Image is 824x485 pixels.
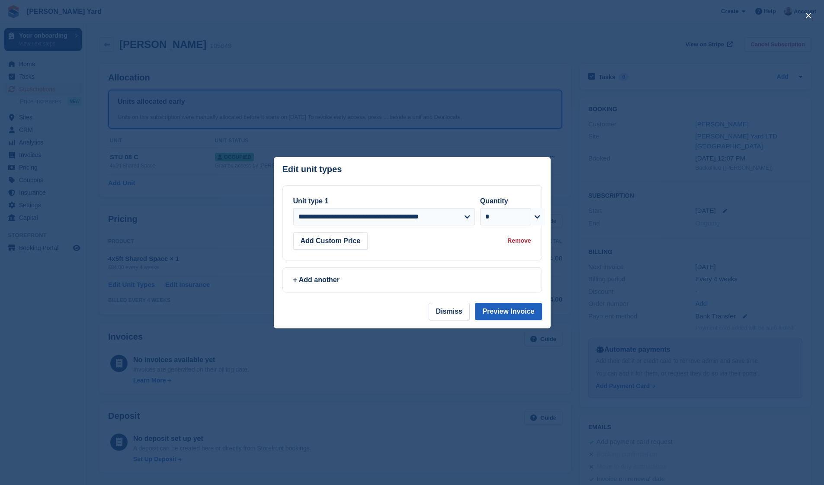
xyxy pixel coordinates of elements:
button: Add Custom Price [293,232,368,250]
label: Unit type 1 [293,197,329,205]
div: + Add another [293,275,531,285]
button: close [802,9,815,22]
button: Preview Invoice [475,303,542,320]
button: Dismiss [429,303,470,320]
p: Edit unit types [282,164,342,174]
a: + Add another [282,267,542,292]
label: Quantity [480,197,508,205]
div: Remove [507,236,531,245]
